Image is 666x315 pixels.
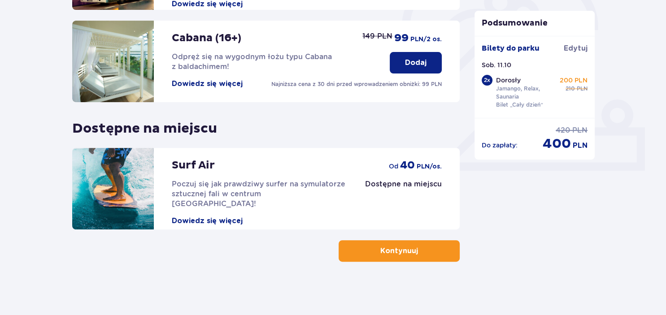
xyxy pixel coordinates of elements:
img: attraction [72,148,154,229]
p: Cabana (16+) [172,31,241,45]
span: Odpręż się na wygodnym łożu typu Cabana z baldachimem! [172,52,332,71]
p: Dostępne na miejscu [365,179,442,189]
p: Dorosły [496,76,521,85]
p: Dostępne na miejscu [72,113,217,137]
button: Kontynuuj [339,240,460,262]
p: 149 PLN [362,31,392,41]
p: Bilety do parku [482,43,540,53]
p: Jamango, Relax, Saunaria [496,85,558,101]
span: od [389,162,398,171]
span: Poczuj się jak prawdziwy surfer na symulatorze sztucznej fali w centrum [GEOGRAPHIC_DATA]! [172,180,345,208]
span: PLN /2 os. [410,35,442,44]
p: Sob. 11.10 [482,60,511,69]
span: 210 [566,85,575,93]
span: PLN [572,125,588,135]
span: 400 [543,135,571,152]
p: Kontynuuj [380,246,418,256]
span: PLN [573,141,588,151]
span: 40 [400,159,415,172]
span: Edytuj [564,43,588,53]
p: Podsumowanie [474,18,595,29]
span: PLN [577,85,588,93]
div: 2 x [482,75,492,86]
img: attraction [72,21,154,102]
button: Dowiedz się więcej [172,216,243,226]
p: Surf Air [172,159,215,172]
p: Do zapłaty : [482,141,518,150]
p: Bilet „Cały dzień” [496,101,543,109]
span: 99 [394,31,409,45]
p: Najniższa cena z 30 dni przed wprowadzeniem obniżki: 99 PLN [271,80,442,88]
p: Dodaj [405,58,427,68]
span: 420 [556,125,570,135]
button: Dodaj [390,52,442,73]
span: PLN /os. [417,162,442,171]
button: Dowiedz się więcej [172,79,243,89]
p: 200 PLN [560,76,588,85]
